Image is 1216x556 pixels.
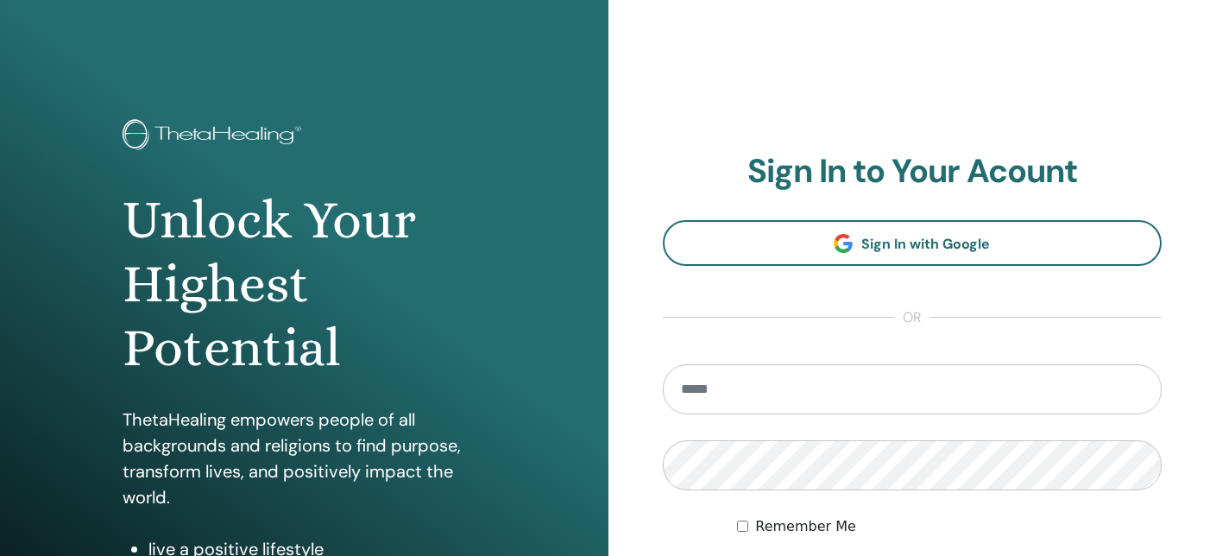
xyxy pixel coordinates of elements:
a: Sign In with Google [663,220,1162,266]
p: ThetaHealing empowers people of all backgrounds and religions to find purpose, transform lives, a... [123,407,485,510]
h1: Unlock Your Highest Potential [123,188,485,381]
div: Keep me authenticated indefinitely or until I manually logout [737,516,1162,537]
h2: Sign In to Your Acount [663,152,1162,192]
span: Sign In with Google [861,235,990,253]
span: or [894,307,930,328]
label: Remember Me [755,516,856,537]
